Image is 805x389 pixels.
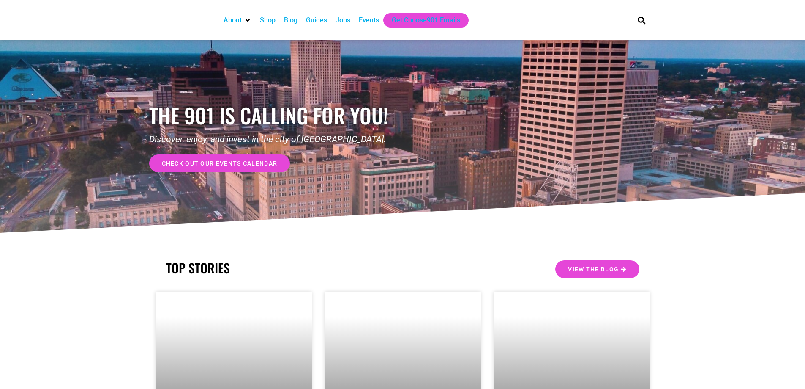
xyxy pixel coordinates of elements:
[336,15,350,25] a: Jobs
[568,266,619,272] span: View the Blog
[260,15,276,25] a: Shop
[284,15,297,25] a: Blog
[219,13,623,28] nav: Main nav
[634,13,648,27] div: Search
[359,15,379,25] a: Events
[162,160,278,166] span: check out our events calendar
[392,15,460,25] a: Get Choose901 Emails
[555,260,639,278] a: View the Blog
[166,260,398,276] h2: TOP STORIES
[224,15,242,25] a: About
[149,103,403,128] h1: the 901 is calling for you!
[306,15,327,25] a: Guides
[219,13,256,28] div: About
[149,154,290,172] a: check out our events calendar
[149,133,403,146] p: Discover, enjoy, and invest in the city of [GEOGRAPHIC_DATA].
